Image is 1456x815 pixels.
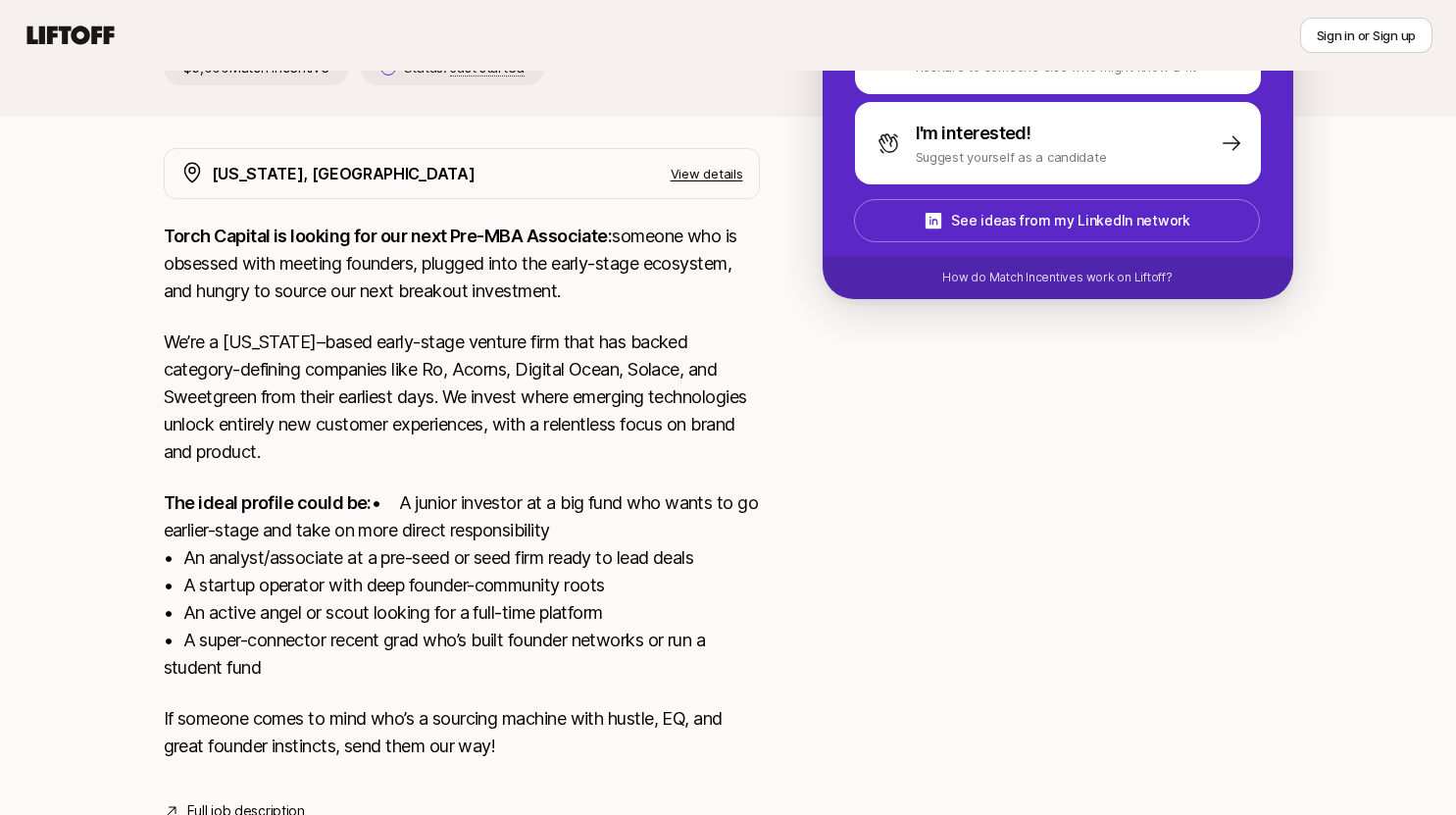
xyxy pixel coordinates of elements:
p: If someone comes to mind who’s a sourcing machine with hustle, EQ, and great founder instincts, s... [164,705,760,760]
strong: The ideal profile could be: [164,492,372,513]
p: Suggest yourself as a candidate [916,147,1107,167]
p: See ideas from my LinkedIn network [951,209,1189,232]
p: How do Match Incentives work on Liftoff? [942,269,1172,286]
p: I'm interested! [916,120,1031,147]
strong: Torch Capital is looking for our next Pre-MBA Associate: [164,226,613,246]
p: [US_STATE], [GEOGRAPHIC_DATA] [212,161,476,186]
button: Sign in or Sign up [1300,18,1432,53]
p: someone who is obsessed with meeting founders, plugged into the early-stage ecosystem, and hungry... [164,223,760,305]
p: View details [671,164,743,183]
p: • A junior investor at a big fund who wants to go earlier-stage and take on more direct responsib... [164,489,760,682]
button: See ideas from my LinkedIn network [854,199,1260,242]
p: We’re a [US_STATE]–based early-stage venture firm that has backed category-defining companies lik... [164,329,760,466]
